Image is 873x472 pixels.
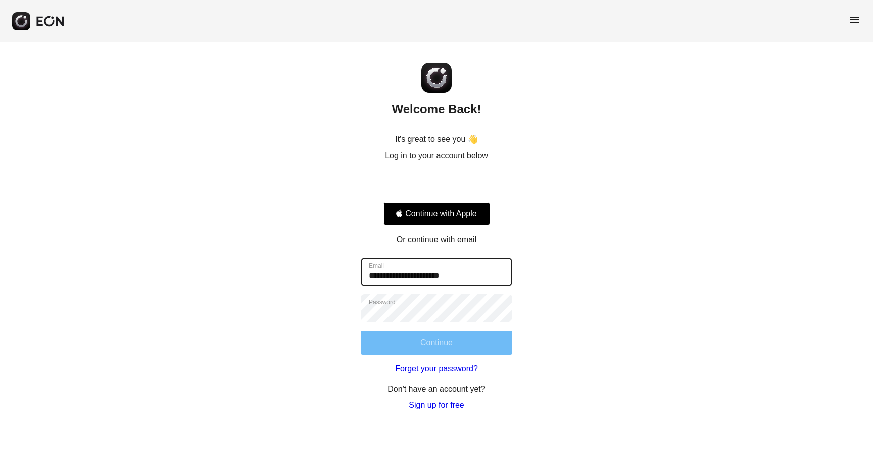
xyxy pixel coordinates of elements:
[409,399,464,411] a: Sign up for free
[361,331,512,355] button: Continue
[395,133,478,146] p: It's great to see you 👋
[387,383,485,395] p: Don't have an account yet?
[369,298,396,306] label: Password
[383,202,490,225] button: Signin with apple ID
[369,262,384,270] label: Email
[397,233,476,246] p: Or continue with email
[392,101,481,117] h2: Welcome Back!
[395,363,478,375] a: Forget your password?
[385,150,488,162] p: Log in to your account below
[849,14,861,26] span: menu
[378,173,495,195] iframe: Sign in with Google Button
